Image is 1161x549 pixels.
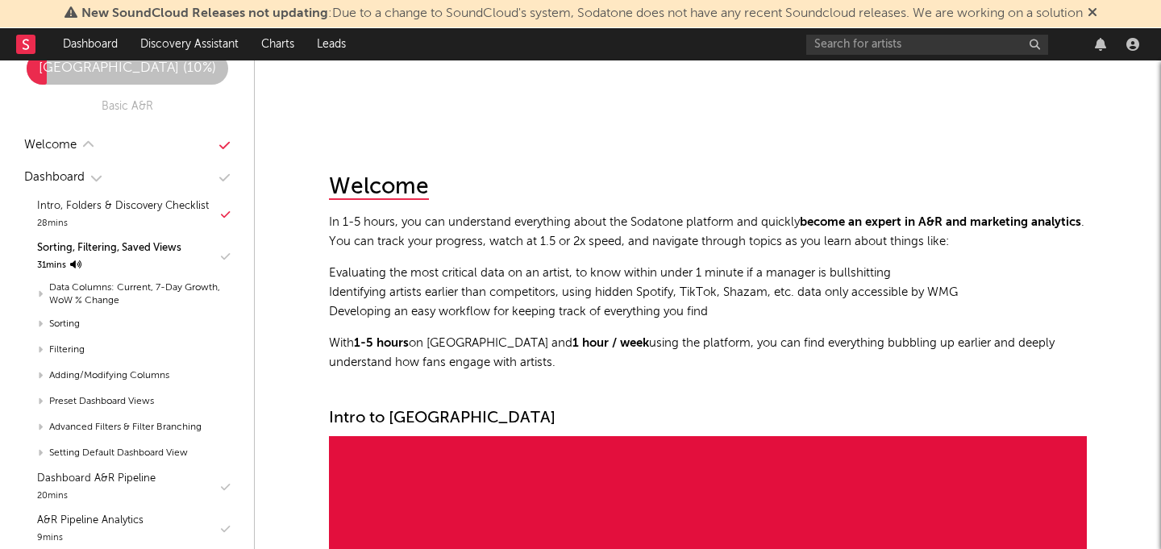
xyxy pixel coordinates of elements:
div: 9 mins [37,530,144,547]
span: Dismiss [1088,7,1097,20]
span: New SoundCloud Releases not updating [81,7,328,20]
div: Dashboard A&R Pipeline [37,469,156,489]
div: Sorting [16,311,238,337]
li: Developing an easy workflow for keeping track of everything you find [329,302,1087,322]
div: Welcome [24,135,77,155]
div: Data Columns: Current, 7-Day Growth, WoW % Change [16,277,238,311]
p: In 1-5 hours, you can understand everything about the Sodatone platform and quickly . You can tra... [329,213,1087,252]
li: Evaluating the most critical data on an artist, to know within under 1 minute if a manager is bul... [329,264,1087,283]
div: Intro to [GEOGRAPHIC_DATA] [329,409,1087,428]
div: Setting Default Dashboard View [16,440,238,466]
div: Basic A&R [102,97,153,116]
div: Welcome [329,176,429,200]
div: A&R Pipeline Analytics [37,511,144,530]
li: Identifying artists earlier than competitors, using hidden Spotify, TikTok, Shazam, etc. data onl... [329,283,1087,302]
div: 28 mins [37,216,209,232]
div: 20 mins [37,489,156,505]
div: Sorting, Filtering, Saved Views [37,239,181,258]
span: : Due to a change to SoundCloud's system, Sodatone does not have any recent Soundcloud releases. ... [81,7,1083,20]
div: Dashboard [24,168,85,187]
strong: become an expert in A&R and marketing analytics [800,216,1081,228]
a: Dashboard [52,28,129,60]
div: Advanced Filters & Filter Branching [16,414,238,440]
input: Search for artists [806,35,1048,55]
strong: 1-5 hours [354,337,409,349]
div: Intro, Folders & Discovery Checklist [37,197,209,216]
strong: 1 hour / week [572,337,649,349]
p: With on [GEOGRAPHIC_DATA] and using the platform, you can find everything bubbling up earlier and... [329,334,1087,372]
div: 31 mins [37,258,181,274]
a: Leads [306,28,357,60]
div: [GEOGRAPHIC_DATA] ( 10 %) [27,59,228,78]
div: Adding/Modifying Columns [16,363,238,389]
div: Filtering [16,337,238,363]
a: Charts [250,28,306,60]
div: Preset Dashboard Views [16,389,238,414]
a: Discovery Assistant [129,28,250,60]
